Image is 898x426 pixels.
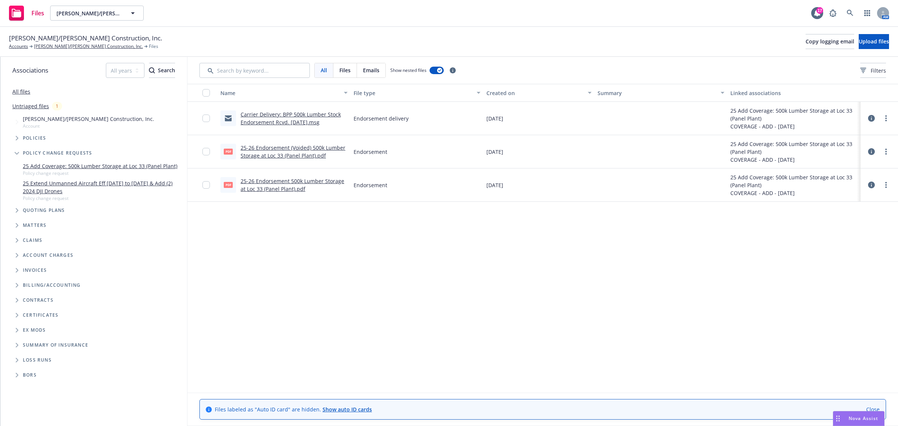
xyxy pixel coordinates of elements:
input: Select all [202,89,210,97]
span: Files labeled as "Auto ID card" are hidden. [215,405,372,413]
button: Name [217,84,351,102]
span: Billing/Accounting [23,283,81,287]
span: Files [339,66,351,74]
span: [DATE] [486,115,503,122]
div: 25 Add Coverage: 500k Lumber Storage at Loc 33 (Panel Plant) [730,173,858,189]
input: Toggle Row Selected [202,148,210,155]
a: 25 Add Coverage: 500k Lumber Storage at Loc 33 (Panel Plant) [23,162,177,170]
div: Linked associations [730,89,858,97]
span: Nova Assist [849,415,878,422]
button: Linked associations [727,84,861,102]
span: Invoices [23,268,47,273]
a: Untriaged files [12,102,49,110]
a: Search [843,6,858,21]
div: Tree Example [0,113,187,278]
a: Report a Bug [825,6,840,21]
div: Drag to move [833,411,843,426]
a: 25-26 Endorsement (Voided) 500k Lumber Storage at Loc 33 (Panel Plant).pdf [241,144,345,159]
button: Copy logging email [806,34,854,49]
input: Search by keyword... [199,63,310,78]
span: Associations [12,66,48,75]
a: more [882,180,891,189]
span: Policies [23,136,46,140]
button: Nova Assist [833,411,885,426]
div: Summary [598,89,717,97]
span: Files [149,43,158,50]
button: [PERSON_NAME]/[PERSON_NAME] Construction, Inc. [50,6,144,21]
a: 25-26 Endorsement 500k Lumber Storage at Loc 33 (Panel Plant).pdf [241,177,344,192]
span: Emails [363,66,379,74]
span: [DATE] [486,148,503,156]
span: Show nested files [390,67,427,73]
span: Loss Runs [23,358,52,362]
span: [PERSON_NAME]/[PERSON_NAME] Construction, Inc. [23,115,154,123]
a: Carrier Delivery: BPP 500k Lumber Stock Endorsement Rcvd. [DATE].msg [241,111,341,126]
a: All files [12,88,30,95]
div: 1 [52,102,62,110]
a: Switch app [860,6,875,21]
span: Claims [23,238,42,243]
div: Name [220,89,339,97]
a: [PERSON_NAME]/[PERSON_NAME] Construction, Inc. [34,43,143,50]
a: more [882,147,891,156]
a: 25 Extend Unmanned Aircraft Eff [DATE] to [DATE] & Add (2) 2024 DJI Drones [23,179,184,195]
span: Certificates [23,313,58,317]
button: Created on [483,84,594,102]
span: Matters [23,223,46,228]
span: [DATE] [486,181,503,189]
span: Files [31,10,44,16]
div: 17 [816,7,823,14]
input: Toggle Row Selected [202,115,210,122]
span: Policy change request [23,195,184,201]
span: Summary of insurance [23,343,88,347]
div: COVERAGE - ADD - [DATE] [730,156,858,164]
span: Upload files [859,38,889,45]
div: COVERAGE - ADD - [DATE] [730,189,858,197]
a: Accounts [9,43,28,50]
a: Close [866,405,880,413]
div: File type [354,89,473,97]
div: Folder Tree Example [0,278,187,383]
span: Ex Mods [23,328,46,332]
span: Endorsement [354,181,387,189]
div: Search [149,63,175,77]
a: more [882,114,891,123]
span: Copy logging email [806,38,854,45]
span: pdf [224,149,233,154]
span: pdf [224,182,233,188]
button: Filters [860,63,886,78]
span: All [321,66,327,74]
span: [PERSON_NAME]/[PERSON_NAME] Construction, Inc. [56,9,121,17]
div: 25 Add Coverage: 500k Lumber Storage at Loc 33 (Panel Plant) [730,140,858,156]
span: Filters [871,67,886,74]
div: 25 Add Coverage: 500k Lumber Storage at Loc 33 (Panel Plant) [730,107,858,122]
a: Files [6,3,47,24]
span: BORs [23,373,37,377]
span: Endorsement delivery [354,115,409,122]
span: Account charges [23,253,73,258]
button: Summary [595,84,728,102]
div: Created on [486,89,583,97]
span: Endorsement [354,148,387,156]
a: Show auto ID cards [323,406,372,413]
div: COVERAGE - ADD - [DATE] [730,122,858,130]
svg: Search [149,67,155,73]
span: [PERSON_NAME]/[PERSON_NAME] Construction, Inc. [9,33,162,43]
button: Upload files [859,34,889,49]
span: Quoting plans [23,208,65,213]
span: Filters [860,67,886,74]
input: Toggle Row Selected [202,181,210,189]
button: SearchSearch [149,63,175,78]
span: Contracts [23,298,54,302]
button: File type [351,84,484,102]
span: Policy change requests [23,151,92,155]
span: Policy change request [23,170,177,176]
span: Account [23,123,154,129]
